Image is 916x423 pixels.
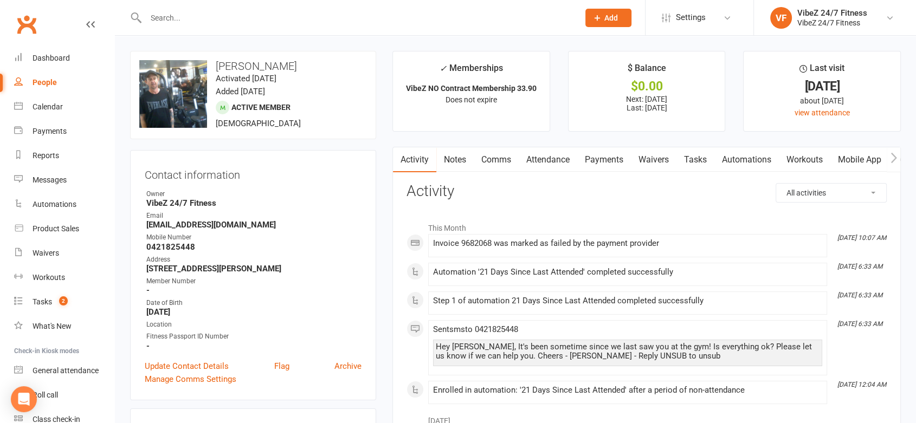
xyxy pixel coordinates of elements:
[676,147,714,172] a: Tasks
[393,147,436,172] a: Activity
[407,217,887,234] li: This Month
[145,360,229,373] a: Update Contact Details
[14,359,114,383] a: General attendance kiosk mode
[837,234,886,242] i: [DATE] 10:07 AM
[446,95,497,104] span: Does not expire
[145,373,236,386] a: Manage Comms Settings
[770,7,792,29] div: VF
[216,87,265,96] time: Added [DATE]
[433,386,822,395] div: Enrolled in automation: '21 Days Since Last Attended' after a period of non-attendance
[14,95,114,119] a: Calendar
[146,242,362,252] strong: 0421825448
[274,360,289,373] a: Flag
[146,276,362,287] div: Member Number
[33,391,58,399] div: Roll call
[146,198,362,208] strong: VibeZ 24/7 Fitness
[11,386,37,412] div: Open Intercom Messenger
[797,8,867,18] div: VibeZ 24/7 Fitness
[14,46,114,70] a: Dashboard
[146,232,362,243] div: Mobile Number
[33,54,70,62] div: Dashboard
[714,147,779,172] a: Automations
[837,381,886,388] i: [DATE] 12:04 AM
[14,314,114,339] a: What's New
[33,273,65,282] div: Workouts
[14,168,114,192] a: Messages
[139,60,367,72] h3: [PERSON_NAME]
[577,147,631,172] a: Payments
[146,211,362,221] div: Email
[795,108,850,117] a: view attendance
[627,61,666,81] div: $ Balance
[14,241,114,265] a: Waivers
[14,192,114,217] a: Automations
[33,151,59,160] div: Reports
[33,102,63,111] div: Calendar
[216,119,301,128] span: [DEMOGRAPHIC_DATA]
[585,9,631,27] button: Add
[797,18,867,28] div: VibeZ 24/7 Fitness
[433,324,518,334] span: Sent sms to 0421825448
[14,265,114,290] a: Workouts
[406,84,537,93] strong: VibeZ NO Contract Membership 33.90
[837,291,882,299] i: [DATE] 6:33 AM
[14,217,114,241] a: Product Sales
[146,220,362,230] strong: [EMAIL_ADDRESS][DOMAIN_NAME]
[779,147,830,172] a: Workouts
[33,127,67,135] div: Payments
[474,147,519,172] a: Comms
[433,239,822,248] div: Invoice 9682068 was marked as failed by the payment provider
[13,11,40,38] a: Clubworx
[143,10,571,25] input: Search...
[231,103,291,112] span: Active member
[436,147,474,172] a: Notes
[14,119,114,144] a: Payments
[578,95,715,112] p: Next: [DATE] Last: [DATE]
[436,342,820,361] div: Hey [PERSON_NAME], It's been sometime since we last saw you at the gym! Is everything ok? Please ...
[407,183,887,200] h3: Activity
[837,320,882,328] i: [DATE] 6:33 AM
[59,296,68,305] span: 2
[631,147,676,172] a: Waivers
[146,189,362,199] div: Owner
[146,285,362,295] strong: -
[33,297,52,306] div: Tasks
[14,70,114,95] a: People
[676,5,706,30] span: Settings
[799,61,844,81] div: Last visit
[146,264,362,274] strong: [STREET_ADDRESS][PERSON_NAME]
[33,249,59,257] div: Waivers
[578,81,715,92] div: $0.00
[334,360,362,373] a: Archive
[33,200,76,209] div: Automations
[830,147,889,172] a: Mobile App
[33,366,99,375] div: General attendance
[433,296,822,305] div: Step 1 of automation 21 Days Since Last Attended completed successfully
[440,61,503,81] div: Memberships
[440,63,447,74] i: ✓
[216,74,276,83] time: Activated [DATE]
[33,224,79,233] div: Product Sales
[146,341,362,351] strong: -
[146,255,362,265] div: Address
[145,165,362,181] h3: Contact information
[139,60,207,128] img: image1727759206.png
[433,268,822,277] div: Automation '21 Days Since Last Attended' completed successfully
[14,290,114,314] a: Tasks 2
[14,144,114,168] a: Reports
[604,14,618,22] span: Add
[519,147,577,172] a: Attendance
[146,331,362,342] div: Fitness Passport ID Number
[837,263,882,270] i: [DATE] 6:33 AM
[14,383,114,407] a: Roll call
[753,81,891,92] div: [DATE]
[33,78,57,87] div: People
[146,320,362,330] div: Location
[753,95,891,107] div: about [DATE]
[33,175,67,184] div: Messages
[146,298,362,308] div: Date of Birth
[146,307,362,317] strong: [DATE]
[33,322,72,330] div: What's New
